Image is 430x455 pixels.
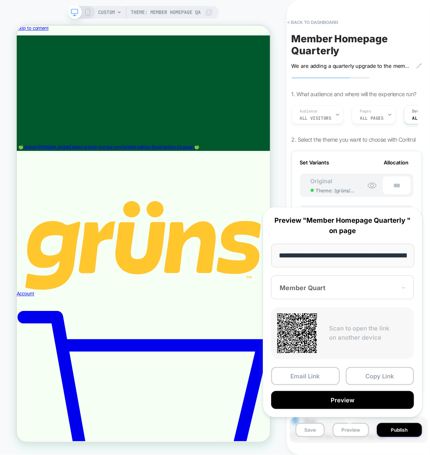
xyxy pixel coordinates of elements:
span: Allocation [384,159,408,166]
span: Member Homepage Quarterly [292,33,422,57]
button: Publish [377,423,422,437]
span: 🍏 Grünny [PERSON_NAME] Apple is here! Get our new limited-edition flavor before it's gone! 🍏 [2,159,244,165]
button: Copy Link [346,367,414,385]
span: 1. What audience and where will the experience run? [292,91,416,97]
span: CUSTOM [98,6,115,19]
button: Preview [333,423,369,437]
span: Theme: ( grüns/main - Live Theme (Science Page) ) [316,188,359,194]
span: 2. Select the theme you want to choose with Control [292,136,416,143]
span: We are adding a quarterly upgrade to the member homepage. [292,63,410,69]
p: Preview "Member Homepage Quarterly " on page [271,216,414,236]
span: Set Variants [300,159,329,166]
button: Email Link [271,367,340,385]
button: < back to dashboard [284,16,342,29]
button: Save [296,423,325,437]
button: Preview [271,391,414,409]
p: Scan to open the link on another device [329,324,408,342]
span: Theme: Member Homepage QA [131,6,201,19]
span: Devices [412,109,428,114]
span: Original [303,178,341,184]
